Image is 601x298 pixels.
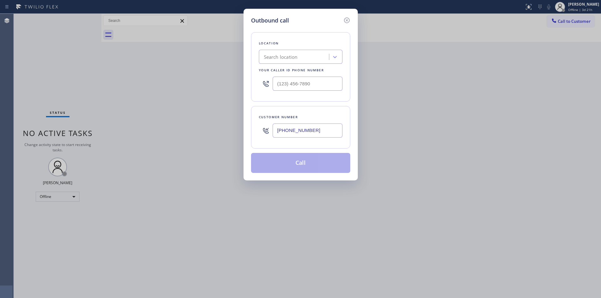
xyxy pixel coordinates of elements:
button: Call [251,153,350,173]
div: Your caller id phone number [259,67,342,73]
h5: Outbound call [251,16,289,25]
div: Location [259,40,342,47]
input: (123) 456-7890 [273,77,342,91]
input: (123) 456-7890 [273,124,342,138]
div: Customer number [259,114,342,120]
div: Search location [264,53,298,61]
